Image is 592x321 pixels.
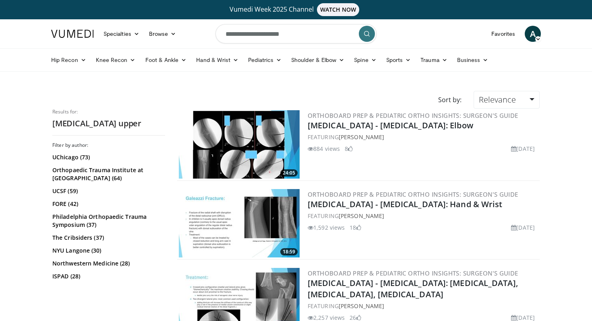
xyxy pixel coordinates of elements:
[452,52,493,68] a: Business
[308,190,518,198] a: OrthoBoard Prep & Pediatric Ortho Insights: Surgeon's Guide
[179,110,300,179] a: 24:05
[280,169,298,177] span: 24:05
[308,120,473,131] a: [MEDICAL_DATA] - [MEDICAL_DATA]: Elbow
[46,52,91,68] a: Hip Recon
[51,30,94,38] img: VuMedi Logo
[52,259,163,267] a: Northwestern Medicine (28)
[308,212,538,220] div: FEATURING
[52,109,165,115] p: Results for:
[308,133,538,141] div: FEATURING
[215,24,377,43] input: Search topics, interventions
[52,200,163,208] a: FORE (42)
[52,187,163,195] a: UCSF (59)
[144,26,181,42] a: Browse
[52,118,165,129] h2: [MEDICAL_DATA] upper
[308,199,503,210] a: [MEDICAL_DATA] - [MEDICAL_DATA]: Hand & Wrist
[308,278,518,300] a: [MEDICAL_DATA] - [MEDICAL_DATA]: [MEDICAL_DATA], [MEDICAL_DATA], [MEDICAL_DATA]
[308,223,345,232] li: 1,592 views
[52,213,163,229] a: Philadelphia Orthopaedic Trauma Symposium (37)
[350,223,361,232] li: 18
[52,142,165,148] h3: Filter by author:
[511,223,535,232] li: [DATE]
[317,3,360,16] span: WATCH NOW
[511,144,535,153] li: [DATE]
[479,94,516,105] span: Relevance
[99,26,144,42] a: Specialties
[179,189,300,257] a: 18:59
[52,153,163,161] a: UChicago (73)
[474,91,540,109] a: Relevance
[345,144,353,153] li: 8
[286,52,349,68] a: Shoulder & Elbow
[52,247,163,255] a: NYU Langone (30)
[52,272,163,280] a: ISPAD (28)
[525,26,541,42] a: A
[308,111,518,119] a: OrthoBoard Prep & Pediatric Ortho Insights: Surgeon's Guide
[179,189,300,257] img: 0edcb2a9-db32-4f33-b5d3-f2b5c94c3433.300x170_q85_crop-smart_upscale.jpg
[339,302,384,310] a: [PERSON_NAME]
[91,52,141,68] a: Knee Recon
[52,3,540,16] a: Vumedi Week 2025 ChannelWATCH NOW
[416,52,452,68] a: Trauma
[486,26,520,42] a: Favorites
[243,52,286,68] a: Pediatrics
[339,133,384,141] a: [PERSON_NAME]
[349,52,381,68] a: Spine
[52,234,163,242] a: The Cribsiders (37)
[308,269,518,277] a: OrthoBoard Prep & Pediatric Ortho Insights: Surgeon's Guide
[179,110,300,179] img: 2dac3591-7111-4706-a625-2201f1f32666.300x170_q85_crop-smart_upscale.jpg
[339,212,384,220] a: [PERSON_NAME]
[381,52,416,68] a: Sports
[280,248,298,255] span: 18:59
[432,91,468,109] div: Sort by:
[52,166,163,182] a: Orthopaedic Trauma Institute at [GEOGRAPHIC_DATA] (64)
[141,52,192,68] a: Foot & Ankle
[308,302,538,310] div: FEATURING
[191,52,243,68] a: Hand & Wrist
[308,144,340,153] li: 884 views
